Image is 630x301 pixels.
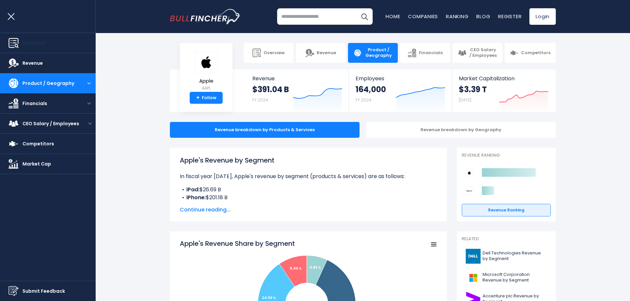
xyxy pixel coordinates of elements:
[465,187,474,195] img: Sony Group Corporation competitors logo
[459,97,471,103] small: [DATE]
[296,43,346,63] a: Revenue
[170,9,241,24] a: Go to homepage
[386,13,400,20] a: Home
[356,8,373,25] button: Search
[180,172,437,180] p: In fiscal year [DATE], Apple's revenue by segment (products & services) are as follows:
[459,75,549,82] span: Market Capitalization
[462,247,551,265] a: Dell Technologies Revenue by Segment
[84,122,96,125] button: open menu
[252,84,289,94] strong: $391.04 B
[194,51,218,92] a: Apple AAPL
[195,85,218,91] small: AAPL
[505,43,556,63] a: Competitors
[529,8,556,25] a: Login
[498,13,521,20] a: Register
[22,40,45,47] span: Overview
[462,269,551,287] a: Microsoft Corporation Revenue by Segment
[446,13,468,20] a: Ranking
[22,100,47,107] span: Financials
[452,69,555,112] a: Market Capitalization $3.39 T [DATE]
[364,47,393,58] span: Product / Geography
[310,265,321,270] tspan: 6.83 %
[180,155,437,165] h1: Apple's Revenue by Segment
[252,75,342,82] span: Revenue
[466,249,481,264] img: DELL logo
[408,13,438,20] a: Companies
[22,80,74,87] span: Product / Geography
[400,43,450,63] a: Financials
[170,122,360,138] div: Revenue breakdown by Products & Services
[186,186,200,193] b: iPad:
[348,43,398,63] a: Product / Geography
[462,204,551,216] a: Revenue Ranking
[356,84,386,94] strong: 164,000
[244,43,294,63] a: Overview
[465,169,474,177] img: Apple competitors logo
[180,194,437,202] li: $201.18 B
[462,153,551,158] p: Revenue Ranking
[82,82,96,85] button: open menu
[190,92,223,104] a: +Follow
[170,9,241,24] img: bullfincher logo
[22,120,79,127] span: CEO Salary / Employees
[264,50,285,56] span: Overview
[252,97,268,103] small: FY 2024
[186,194,206,201] b: iPhone:
[262,295,276,300] tspan: 24.59 %
[453,43,502,63] a: CEO Salary / Employees
[180,239,295,248] tspan: Apple's Revenue Share by Segment
[290,266,302,271] tspan: 9.46 %
[521,50,551,56] span: Competitors
[462,236,551,242] p: Related
[82,102,96,105] button: open menu
[466,270,481,285] img: MSFT logo
[22,161,51,168] span: Market Cap
[366,122,556,138] div: Revenue breakdown by Geography
[356,75,445,82] span: Employees
[317,50,336,56] span: Revenue
[246,69,349,112] a: Revenue $391.04 B FY 2024
[22,60,43,67] span: Revenue
[195,78,218,84] span: Apple
[476,13,490,20] a: Blog
[22,288,65,295] span: Submit Feedback
[22,140,54,147] span: Competitors
[419,50,443,56] span: Financials
[356,97,371,103] small: FY 2024
[459,84,487,94] strong: $3.39 T
[483,250,547,262] span: Dell Technologies Revenue by Segment
[180,206,437,214] span: Continue reading...
[180,186,437,194] li: $26.69 B
[483,272,547,283] span: Microsoft Corporation Revenue by Segment
[196,95,200,101] strong: +
[349,69,452,112] a: Employees 164,000 FY 2024
[469,47,497,58] span: CEO Salary / Employees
